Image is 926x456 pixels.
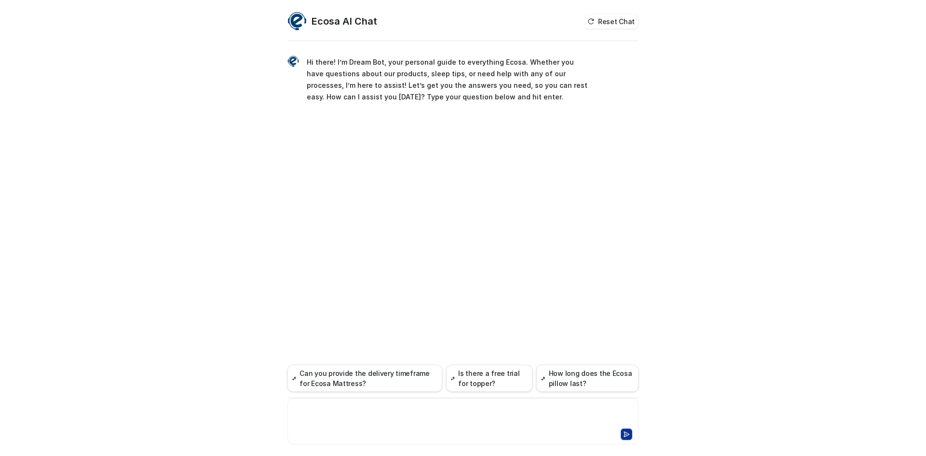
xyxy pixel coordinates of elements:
[312,14,377,28] h2: Ecosa AI Chat
[287,55,299,67] img: Widget
[287,12,307,31] img: Widget
[287,365,442,392] button: Can you provide the delivery timeframe for Ecosa Mattress?
[446,365,532,392] button: Is there a free trial for topper?
[585,14,639,28] button: Reset Chat
[307,56,589,103] p: Hi there! I’m Dream Bot, your personal guide to everything Ecosa. Whether you have questions abou...
[536,365,639,392] button: How long does the Ecosa pillow last?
